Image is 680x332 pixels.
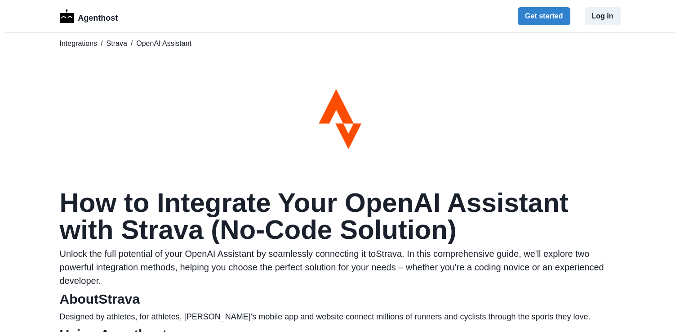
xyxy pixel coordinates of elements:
h2: About Strava [60,291,621,307]
p: Designed by athletes, for athletes, [PERSON_NAME]'s mobile app and website connect millions of ru... [60,311,621,323]
img: Logo [60,9,75,23]
nav: breadcrumb [60,38,621,49]
span: / [131,38,133,49]
img: Strava logo for OpenAI Assistant integration [295,74,385,164]
span: / [101,38,102,49]
button: Get started [518,7,570,25]
a: LogoAgenthost [60,9,118,24]
h1: How to Integrate Your OpenAI Assistant with Strava (No-Code Solution) [60,189,621,243]
button: Log in [585,7,621,25]
a: Strava [107,38,127,49]
a: Integrations [60,38,98,49]
p: Agenthost [78,9,118,24]
span: OpenAI Assistant [136,38,191,49]
p: Unlock the full potential of your OpenAI Assistant by seamlessly connecting it to Strava . In thi... [60,247,621,287]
